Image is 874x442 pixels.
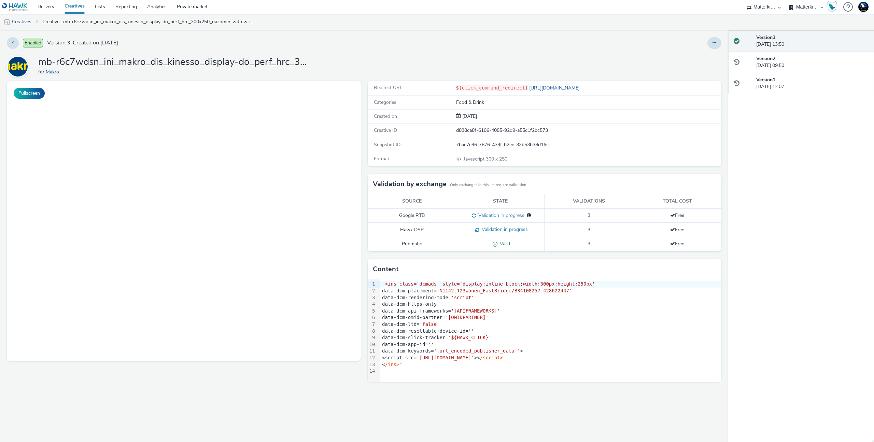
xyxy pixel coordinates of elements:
h3: Validation by exchange [373,179,447,189]
th: Source [368,194,456,208]
th: Total cost [633,194,721,208]
div: < [380,361,721,368]
span: /ins>" [385,362,402,367]
div: data-dcm-api-frameworks= [380,308,721,315]
div: 12 [368,355,376,361]
span: 3 [588,226,590,233]
div: 5 [368,308,376,315]
a: Hawk Academy [827,1,840,12]
span: '[APIFRAMEWORKS]' [451,308,500,314]
span: Creative ID [374,127,397,134]
span: '[url_encoded_publisher_data]' [434,348,520,354]
span: 'N1142.123wonen_FastBridge/B34108257.428622447' [437,288,572,293]
div: data-dcm-ltd= [380,321,721,328]
div: data-dcm-https-only [380,301,721,308]
strong: Version 3 [756,34,775,41]
h1: mb-r6c7wdsn_ini_makro_dis_kinesso_display-do_perf_hrc_300x250_nazomer-wittewijn_tag:D428622447 [38,56,311,69]
span: Categories [374,99,396,106]
img: Hawk Academy [827,1,837,12]
div: Creation 05 September 2025, 12:07 [461,113,477,120]
span: /script> [480,355,503,360]
div: 6 [368,314,376,321]
span: Validation in progress [479,226,528,233]
a: Makro [46,69,62,75]
span: 300 x 250 [463,156,507,162]
div: 7 [368,321,376,328]
div: data-dcm-app-id= [380,341,721,348]
code: ${click_command_redirect} [456,85,528,91]
span: Redirect URL [374,84,403,91]
span: Version 3 - Created on [DATE] [47,39,118,47]
div: data-dcm-omid-partner= [380,314,721,321]
div: 7bae7e96-7876-439f-b2ee-33b53b38d16c [456,141,721,148]
div: data-dcm-rendering-mode= [380,294,721,301]
div: data-dcm-resettable-device-id= [380,328,721,335]
img: mobile [3,19,10,26]
span: '' [468,328,474,334]
span: Javascript [464,156,486,162]
td: Google RTB [368,208,456,223]
div: 3 [368,294,376,301]
span: Free [670,240,684,247]
div: 8 [368,328,376,335]
span: for [38,69,46,75]
span: 'false' [420,321,440,327]
div: 14 [368,368,376,375]
td: Pubmatic [368,237,456,251]
img: Makro [8,57,28,77]
div: 2 [368,288,376,294]
span: Valid [497,240,510,247]
span: 3 [588,240,590,247]
span: '${HAWK_CLICK}' [448,335,491,340]
span: Free [670,226,684,233]
div: data-dcm-keywords= > [380,348,721,355]
h3: Content [373,264,398,274]
div: 4 [368,301,376,308]
div: 1 [368,281,376,288]
span: '[URL][DOMAIN_NAME]' [417,355,474,360]
th: Validations [545,194,633,208]
div: 10 [368,341,376,348]
a: [URL][DOMAIN_NAME] [528,85,582,91]
span: Format [374,155,389,162]
span: [DATE] [461,113,477,120]
div: [DATE] 13:50 [756,34,869,48]
span: 3 [588,212,590,219]
div: [DATE] 12:07 [756,77,869,91]
a: Makro [7,63,31,70]
span: Created on [374,113,397,120]
span: Free [670,212,684,219]
div: <script src= >< [380,355,721,361]
span: '' [428,342,434,347]
span: Validation in progress [476,212,524,219]
button: Fullscreen [14,88,45,99]
span: 'script' [451,295,474,300]
span: Enabled [23,39,43,47]
td: Hawk DSP [368,223,456,237]
div: d838ca8f-6106-4085-92d9-a55c1f2bc573 [456,127,721,134]
div: [DATE] 09:50 [756,55,869,69]
img: Support Hawk [858,2,869,12]
span: Snapshot ID [374,141,400,148]
a: Creative : mb-r6c7wdsn_ini_makro_dis_kinesso_display-do_perf_hrc_300x250_nazomer-wittewijn_tag:D4... [39,14,257,30]
div: 13 [368,361,376,368]
span: "<ins class='dcmads' style='display:inline-block;width:300px;height:250px' [382,281,595,287]
div: data-dcm-placement= [380,288,721,294]
strong: Version 2 [756,55,775,62]
small: Only exchanges in this list require validation [450,182,526,188]
div: data-dcm-click-tracker= [380,334,721,341]
div: Food & Drink [456,99,721,106]
th: State [456,194,545,208]
span: '[OMIDPARTNER]' [445,315,488,320]
img: undefined Logo [2,3,28,11]
div: 9 [368,334,376,341]
strong: Version 1 [756,77,775,83]
div: 11 [368,348,376,355]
